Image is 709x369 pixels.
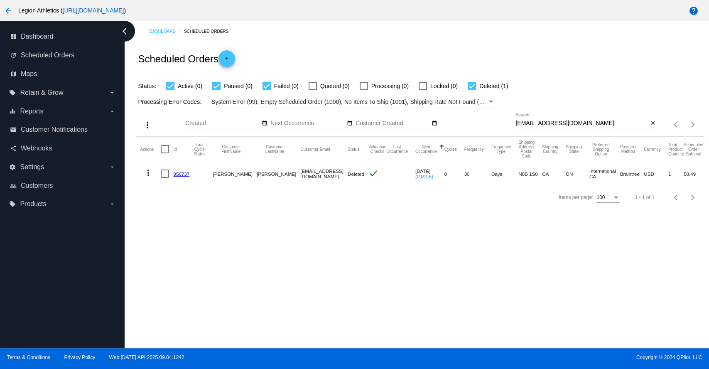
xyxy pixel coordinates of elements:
span: 100 [596,194,605,200]
mat-icon: more_vert [142,120,152,130]
i: arrow_drop_down [109,108,115,115]
span: Status: [138,83,156,89]
button: Previous page [668,189,684,206]
span: Dashboard [21,33,53,40]
span: Deleted [348,171,364,177]
a: update Scheduled Orders [10,49,115,62]
mat-cell: 1 [668,162,684,186]
a: Dashboard [149,25,184,38]
mat-cell: USD [644,162,668,186]
span: Customers [21,182,53,189]
button: Change sorting for Frequency [464,147,483,152]
span: Products [20,200,46,208]
mat-icon: date_range [346,120,352,127]
a: email Customer Notifications [10,123,115,136]
span: Copyright © 2024 QPilot, LLC [362,354,702,360]
a: map Maps [10,67,115,81]
input: Next Occurrence [270,120,345,127]
button: Change sorting for LastProcessingCycleId [194,143,205,156]
i: chevron_left [118,25,131,38]
div: Items per page: [559,194,593,200]
button: Change sorting for ShippingState [566,145,582,154]
span: Processing Error Codes: [138,98,201,105]
mat-icon: help [689,6,699,16]
mat-icon: close [650,120,655,127]
i: arrow_drop_down [109,164,115,170]
mat-cell: 30 [464,162,491,186]
mat-cell: CA [542,162,566,186]
button: Next page [684,189,701,206]
button: Change sorting for LastOccurrenceUtc [386,145,408,154]
a: share Webhooks [10,142,115,155]
button: Change sorting for PreferredShippingOption [589,143,613,156]
span: Active (0) [178,81,202,91]
button: Change sorting for Subtotal [684,143,703,156]
i: equalizer [9,108,16,115]
button: Previous page [668,116,684,133]
i: local_offer [9,89,16,96]
a: dashboard Dashboard [10,30,115,43]
input: Created [185,120,260,127]
i: arrow_drop_down [109,201,115,207]
mat-select: Items per page: [596,195,620,201]
mat-cell: Braintree [620,162,644,186]
a: Scheduled Orders [184,25,236,38]
mat-icon: add [222,56,232,66]
mat-select: Filter by Processing Error Codes [211,97,495,107]
i: email [10,126,17,133]
a: people_outline Customers [10,179,115,192]
i: local_offer [9,201,16,207]
i: map [10,71,17,77]
i: people_outline [10,182,17,189]
span: Reports [20,108,43,115]
mat-icon: date_range [432,120,437,127]
mat-header-cell: Validation Checks [368,137,386,162]
span: Retain & Grow [20,89,63,96]
button: Change sorting for NextOccurrenceUtc [415,145,437,154]
input: Customer Created [356,120,430,127]
button: Clear [648,119,657,128]
button: Next page [684,116,701,133]
mat-cell: [PERSON_NAME] [213,162,256,186]
span: Customer Notifications [21,126,88,133]
span: Locked (0) [430,81,458,91]
span: Deleted (1) [479,81,508,91]
button: Change sorting for Id [173,147,177,152]
span: Maps [21,70,37,78]
button: Change sorting for CustomerLastName [257,145,293,154]
mat-cell: [PERSON_NAME] [257,162,300,186]
i: share [10,145,17,152]
mat-cell: International CA [589,162,620,186]
a: Privacy Policy [64,354,96,360]
mat-header-cell: Total Product Quantity [668,137,684,162]
span: Failed (0) [274,81,299,91]
span: Webhooks [21,145,52,152]
a: 956737 [173,171,189,177]
button: Change sorting for FrequencyType [491,145,511,154]
span: Scheduled Orders [21,52,74,59]
a: (GMT-5) [415,174,433,179]
i: update [10,52,17,59]
button: Change sorting for CustomerEmail [300,147,330,152]
h2: Scheduled Orders [138,50,235,67]
mat-cell: ON [566,162,589,186]
mat-icon: date_range [262,120,267,127]
span: Queued (0) [320,81,350,91]
button: Change sorting for CurrencyIso [644,147,661,152]
a: [URL][DOMAIN_NAME] [63,7,124,14]
span: Legion Athletics ( ) [18,7,126,14]
i: dashboard [10,33,17,40]
button: Change sorting for Status [348,147,359,152]
i: settings [9,164,16,170]
mat-cell: [DATE] [415,162,444,186]
mat-icon: arrow_back [3,6,13,16]
mat-icon: check [368,168,378,178]
mat-cell: [EMAIL_ADDRESS][DOMAIN_NAME] [300,162,348,186]
a: Web:[DATE] API:2025.09.04.1242 [109,354,184,360]
button: Change sorting for CustomerFirstName [213,145,249,154]
button: Change sorting for ShippingPostcode [518,140,535,158]
div: 1 - 1 of 1 [635,194,654,200]
span: Settings [20,163,44,171]
span: Paused (0) [224,81,252,91]
mat-cell: N0B 1S0 [518,162,542,186]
